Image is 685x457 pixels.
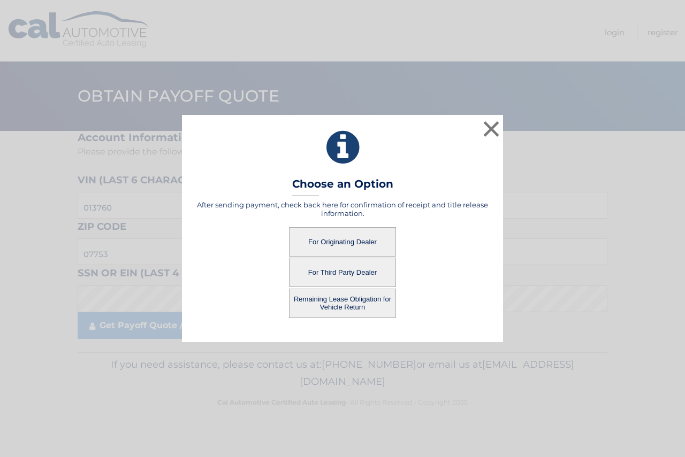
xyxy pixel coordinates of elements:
[289,227,396,257] button: For Originating Dealer
[195,200,490,218] h5: After sending payment, check back here for confirmation of receipt and title release information.
[289,258,396,287] button: For Third Party Dealer
[481,118,502,140] button: ×
[292,177,393,196] h3: Choose an Option
[289,289,396,318] button: Remaining Lease Obligation for Vehicle Return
